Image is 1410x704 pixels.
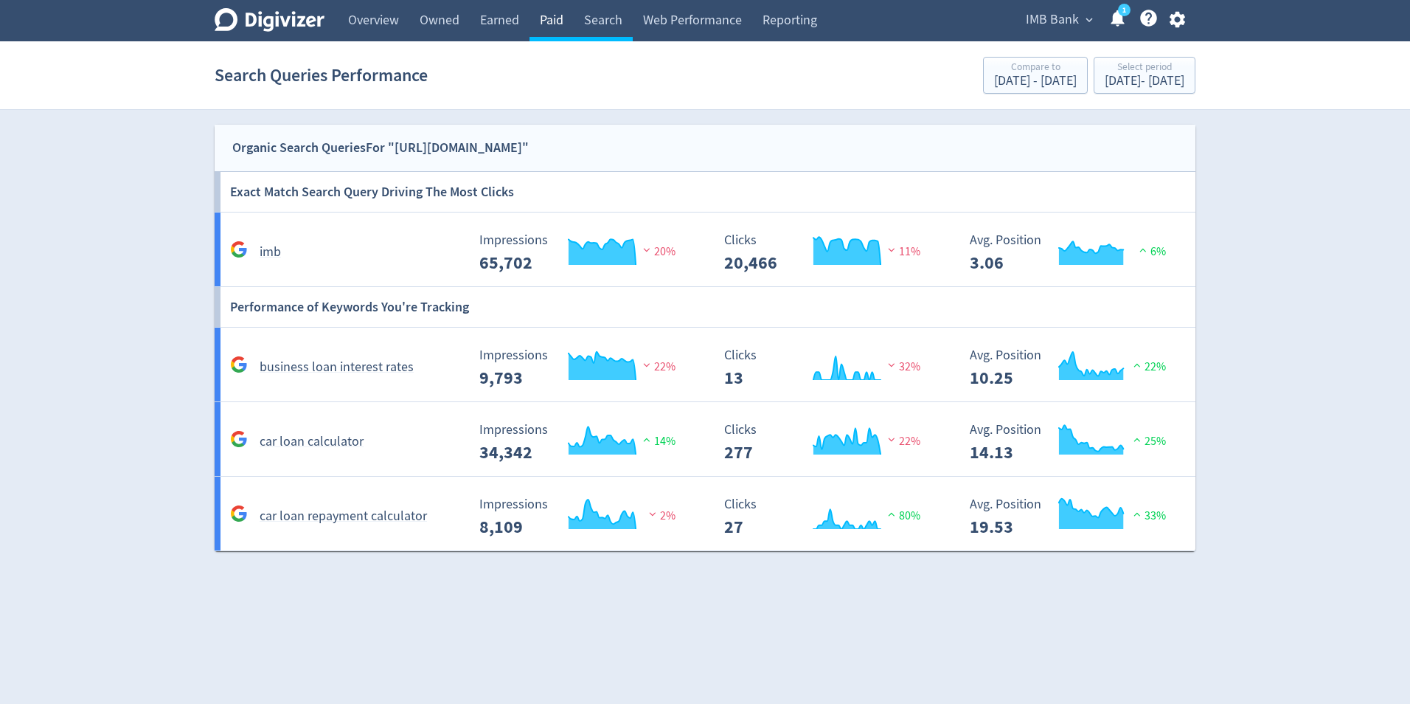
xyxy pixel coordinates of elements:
button: Compare to[DATE] - [DATE] [983,57,1088,94]
svg: Clicks 277 [717,423,938,462]
h6: Performance of Keywords You're Tracking [230,287,469,327]
a: business loan interest rates Impressions 9,793 Impressions 9,793 22% Clicks 13 Clicks 13 32% Avg.... [215,328,1195,402]
svg: Google Analytics [230,356,248,373]
span: 22% [639,359,676,374]
span: 22% [1130,359,1166,374]
img: positive-performance.svg [639,434,654,445]
img: positive-performance.svg [884,508,899,520]
div: [DATE] - [DATE] [1105,75,1184,88]
svg: Impressions 34,342 [472,423,693,462]
svg: Avg. Position 10.25 [962,348,1184,387]
div: Select period [1105,62,1184,75]
img: positive-performance.svg [1130,359,1145,370]
svg: Google Analytics [230,430,248,448]
img: negative-performance.svg [645,508,660,520]
span: 25% [1130,434,1166,449]
span: 2% [645,508,676,523]
img: negative-performance.svg [639,244,654,255]
img: negative-performance.svg [884,359,899,370]
svg: Impressions 65,702 [472,233,693,272]
h5: business loan interest rates [260,359,414,376]
svg: Clicks 20,466 [717,233,938,272]
svg: Avg. Position 14.13 [962,423,1184,462]
svg: Impressions 9,793 [472,348,693,387]
span: 14% [639,434,676,449]
span: 22% [884,434,920,449]
div: [DATE] - [DATE] [994,75,1077,88]
span: 32% [884,359,920,374]
svg: Google Analytics [230,241,248,258]
span: 6% [1136,244,1166,259]
h1: Search Queries Performance [215,52,428,99]
img: negative-performance.svg [884,434,899,445]
img: positive-performance.svg [1130,434,1145,445]
svg: Google Analytics [230,505,248,522]
a: car loan calculator Impressions 34,342 Impressions 34,342 14% Clicks 277 Clicks 277 22% Avg. Posi... [215,402,1195,477]
h5: car loan calculator [260,433,364,451]
svg: Clicks 27 [717,497,938,536]
svg: Avg. Position 3.06 [962,233,1184,272]
button: IMB Bank [1021,8,1097,32]
div: Compare to [994,62,1077,75]
svg: Impressions 8,109 [472,497,693,536]
a: car loan repayment calculator Impressions 8,109 Impressions 8,109 2% Clicks 27 Clicks 27 80% Avg.... [215,477,1195,551]
span: 11% [884,244,920,259]
svg: Clicks 13 [717,348,938,387]
a: 1 [1118,4,1131,16]
div: Organic Search Queries For "[URL][DOMAIN_NAME]" [232,137,529,159]
svg: Avg. Position 19.53 [962,497,1184,536]
span: 20% [639,244,676,259]
span: 33% [1130,508,1166,523]
span: expand_more [1083,13,1096,27]
img: positive-performance.svg [1136,244,1150,255]
img: negative-performance.svg [884,244,899,255]
img: positive-performance.svg [1130,508,1145,520]
span: 80% [884,508,920,523]
h5: imb [260,244,281,261]
h6: Exact Match Search Query Driving The Most Clicks [230,172,514,212]
a: imb Impressions 65,702 Impressions 65,702 20% Clicks 20,466 Clicks 20,466 11% Avg. Position 3.06 ... [215,213,1195,287]
button: Select period[DATE]- [DATE] [1094,57,1195,94]
img: negative-performance.svg [639,359,654,370]
span: IMB Bank [1026,8,1079,32]
text: 1 [1122,5,1126,15]
h5: car loan repayment calculator [260,508,427,525]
